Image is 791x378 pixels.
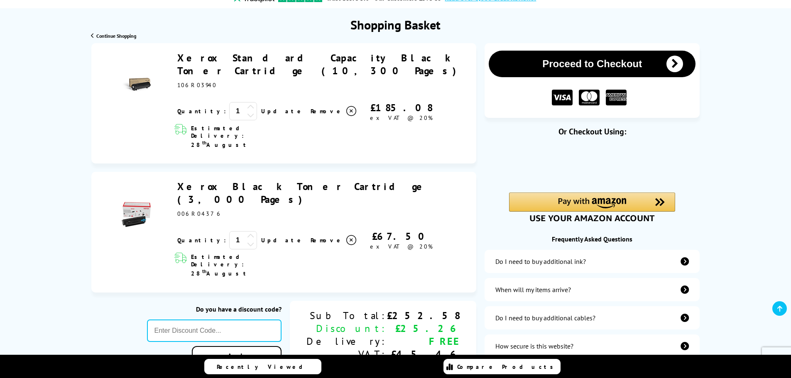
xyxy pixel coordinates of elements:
span: Remove [311,237,343,244]
div: Do I need to buy additional ink? [495,257,586,266]
img: MASTER CARD [579,90,600,106]
span: Estimated Delivery: 28 August [191,253,294,277]
a: Compare Products [443,359,561,374]
a: secure-website [485,334,700,358]
a: Update [261,237,304,244]
div: £45.46 [387,348,460,361]
div: Discount: [306,322,387,335]
a: Xerox Standard Capacity Black Toner Cartridge (10,300 Pages) [177,51,462,77]
div: Do you have a discount code? [147,305,282,313]
span: ex VAT @ 20% [370,243,433,250]
a: Delete item from your basket [311,105,358,117]
span: 106R03940 [177,81,217,89]
div: Or Checkout Using: [485,126,700,137]
div: Sub Total: [306,309,387,322]
div: Amazon Pay - Use your Amazon account [509,193,675,222]
a: Xerox Black Toner Cartridge (3,000 Pages) [177,180,431,206]
div: £185.08 [358,101,445,114]
a: Apply [192,346,282,366]
div: FREE [387,335,460,348]
span: Continue Shopping [96,33,136,39]
sup: th [202,139,206,146]
sup: th [202,268,206,274]
img: American Express [606,90,627,106]
span: ex VAT @ 20% [370,114,433,122]
div: £252.58 [387,309,460,322]
iframe: PayPal [509,150,675,178]
div: £25.26 [387,322,460,335]
span: Remove [311,107,343,115]
div: How secure is this website? [495,342,573,350]
img: VISA [552,90,573,106]
a: additional-ink [485,250,700,273]
a: Update [261,107,304,115]
span: Compare Products [457,363,558,371]
img: Xerox Standard Capacity Black Toner Cartridge (10,300 Pages) [122,71,151,100]
img: Xerox Black Toner Cartridge (3,000 Pages) [122,200,151,229]
a: Continue Shopping [91,33,136,39]
span: Quantity: [177,237,226,244]
a: Delete item from your basket [311,234,358,246]
div: £67.50 [358,230,445,243]
span: 006R04376 [177,210,223,217]
span: Recently Viewed [217,363,311,371]
button: Proceed to Checkout [489,51,695,77]
div: Do I need to buy additional cables? [495,314,595,322]
div: Frequently Asked Questions [485,235,700,243]
span: Quantity: [177,107,226,115]
span: Estimated Delivery: 28 August [191,124,294,149]
a: additional-cables [485,306,700,329]
div: When will my items arrive? [495,285,571,294]
h1: Shopping Basket [350,17,441,33]
input: Enter Discount Code... [147,319,282,342]
div: VAT: [306,348,387,361]
a: items-arrive [485,278,700,301]
div: Delivery: [306,335,387,348]
a: Recently Viewed [204,359,321,374]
